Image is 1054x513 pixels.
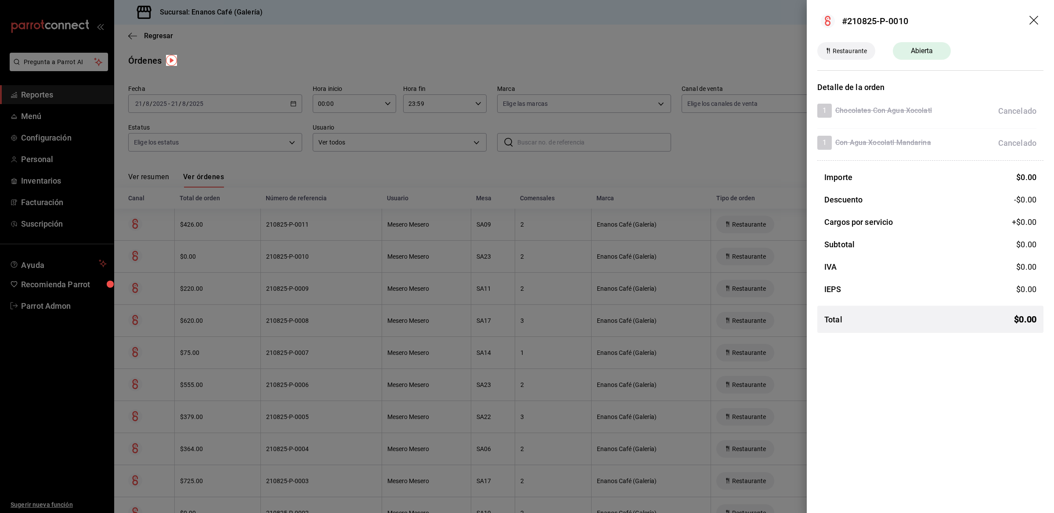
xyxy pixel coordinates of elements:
h4: Con Agua Xocolatl Mandarina [835,137,931,148]
span: $ 0.00 [1016,173,1036,182]
span: $ 0.00 [1016,285,1036,294]
span: $ 0.00 [1016,240,1036,249]
div: Cancelado [998,137,1036,149]
span: 1 [817,105,832,116]
span: $ 0.00 [1014,313,1036,326]
h3: Importe [824,171,852,183]
h4: Chocolates Con Agua Xocolatl [835,105,932,116]
span: 1 [817,137,832,148]
span: +$ 0.00 [1012,216,1036,228]
span: -$0.00 [1014,194,1036,206]
img: Tooltip marker [166,55,177,66]
h3: IVA [824,261,837,273]
div: Cancelado [998,105,1036,117]
h3: Cargos por servicio [824,216,893,228]
div: #210825-P-0010 [842,14,908,28]
h3: Total [824,314,842,325]
h3: Descuento [824,194,863,206]
button: drag [1029,16,1040,26]
span: Restaurante [829,47,870,56]
span: $ 0.00 [1016,262,1036,271]
h3: Subtotal [824,238,855,250]
span: Abierta [906,46,938,56]
h3: Detalle de la orden [817,81,1043,93]
h3: IEPS [824,283,841,295]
